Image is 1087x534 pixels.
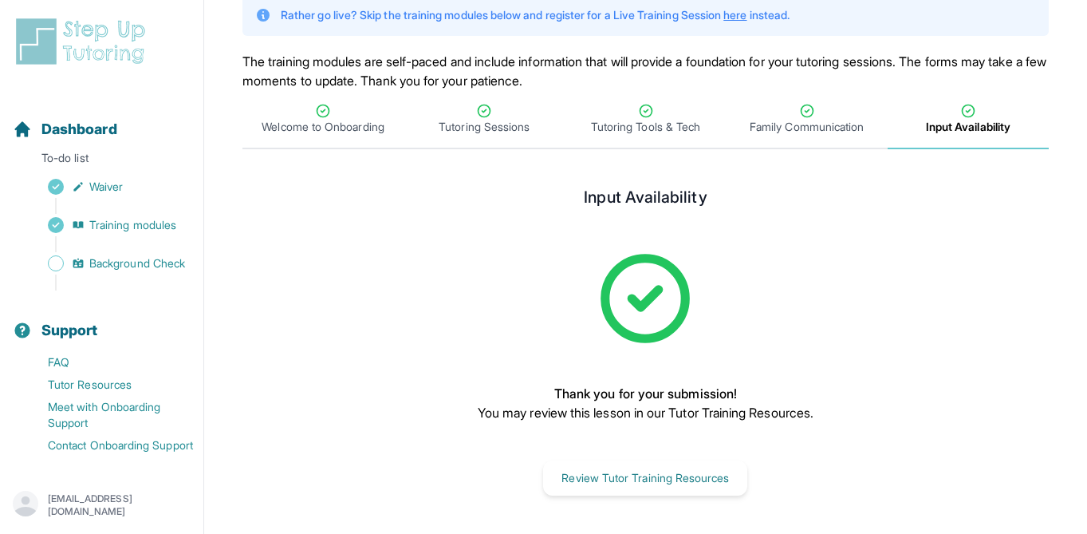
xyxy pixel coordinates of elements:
[89,255,185,271] span: Background Check
[13,491,191,520] button: [EMAIL_ADDRESS][DOMAIN_NAME]
[13,374,203,396] a: Tutor Resources
[6,294,197,348] button: Support
[262,119,384,135] span: Welcome to Onboarding
[13,396,203,434] a: Meet with Onboarding Support
[543,469,747,485] a: Review Tutor Training Resources
[543,461,747,496] button: Review Tutor Training Resources
[13,434,203,457] a: Contact Onboarding Support
[48,492,191,518] p: [EMAIL_ADDRESS][DOMAIN_NAME]
[41,118,117,140] span: Dashboard
[89,179,123,195] span: Waiver
[6,93,197,147] button: Dashboard
[478,403,813,422] p: You may review this lesson in our Tutor Training Resources.
[750,119,864,135] span: Family Communication
[478,384,813,403] p: Thank you for your submission!
[242,52,1049,90] p: The training modules are self-paced and include information that will provide a foundation for yo...
[591,119,700,135] span: Tutoring Tools & Tech
[13,16,155,67] img: logo
[242,90,1049,149] nav: Tabs
[723,8,746,22] a: here
[13,118,117,140] a: Dashboard
[6,150,197,172] p: To-do list
[13,252,203,275] a: Background Check
[439,119,530,135] span: Tutoring Sessions
[926,119,1010,135] span: Input Availability
[13,214,203,236] a: Training modules
[89,217,176,233] span: Training modules
[41,319,98,342] span: Support
[281,7,790,23] p: Rather go live? Skip the training modules below and register for a Live Training Session instead.
[584,188,707,213] h2: Input Availability
[13,351,203,374] a: FAQ
[13,176,203,198] a: Waiver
